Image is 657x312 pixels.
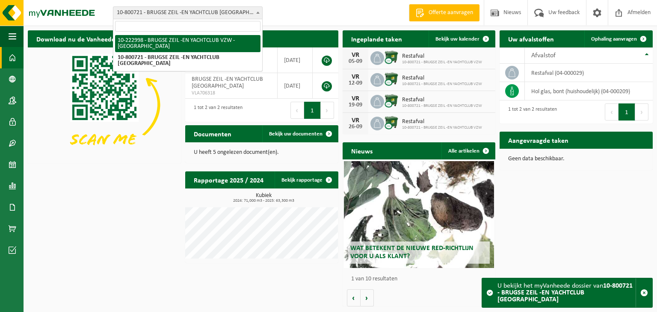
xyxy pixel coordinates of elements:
[504,103,557,121] div: 1 tot 2 van 2 resultaten
[113,7,262,19] span: 10-800721 - BRUGSE ZEIL -EN YACHTCLUB VZW - ZEEBRUGGE
[429,30,494,47] a: Bekijk uw kalender
[278,47,313,73] td: [DATE]
[500,30,562,47] h2: Uw afvalstoffen
[584,30,652,47] a: Ophaling aanvragen
[304,102,321,119] button: 1
[531,52,556,59] span: Afvalstof
[402,75,482,82] span: Restafval
[290,102,304,119] button: Previous
[28,30,142,47] h2: Download nu de Vanheede+ app!
[185,171,272,188] h2: Rapportage 2025 / 2024
[384,50,399,65] img: WB-1100-CU
[194,150,330,156] p: U heeft 5 ongelezen document(en).
[192,76,263,89] span: BRUGSE ZEIL -EN YACHTCLUB [GEOGRAPHIC_DATA]
[347,95,364,102] div: VR
[343,30,411,47] h2: Ingeplande taken
[343,142,381,159] h2: Nieuws
[185,125,240,142] h2: Documenten
[402,118,482,125] span: Restafval
[619,103,635,121] button: 1
[275,171,337,188] a: Bekijk rapportage
[384,115,399,130] img: WB-1100-CU
[192,90,271,97] span: VLA706318
[347,289,361,306] button: Vorige
[384,72,399,86] img: WB-1100-CU
[28,47,181,162] img: Download de VHEPlus App
[262,125,337,142] a: Bekijk uw documenten
[409,4,479,21] a: Offerte aanvragen
[591,36,637,42] span: Ophaling aanvragen
[361,289,374,306] button: Volgende
[189,193,338,203] h3: Kubiek
[435,36,479,42] span: Bekijk uw kalender
[113,6,263,19] span: 10-800721 - BRUGSE ZEIL -EN YACHTCLUB VZW - ZEEBRUGGE
[347,117,364,124] div: VR
[115,52,260,69] li: 10-800721 - BRUGSE ZEIL -EN YACHTCLUB [GEOGRAPHIC_DATA]
[635,103,648,121] button: Next
[347,74,364,80] div: VR
[189,199,338,203] span: 2024: 71,000 m3 - 2025: 63,300 m3
[269,131,323,137] span: Bekijk uw documenten
[278,73,313,99] td: [DATE]
[426,9,475,17] span: Offerte aanvragen
[115,35,260,52] li: 10-222998 - BRUGSE ZEIL -EN YACHTCLUB VZW - [GEOGRAPHIC_DATA]
[384,94,399,108] img: WB-1100-CU
[402,97,482,103] span: Restafval
[347,80,364,86] div: 12-09
[347,59,364,65] div: 05-09
[605,103,619,121] button: Previous
[321,102,334,119] button: Next
[508,156,644,162] p: Geen data beschikbaar.
[189,101,243,120] div: 1 tot 2 van 2 resultaten
[402,103,482,109] span: 10-800721 - BRUGSE ZEIL -EN YACHTCLUB VZW
[402,53,482,60] span: Restafval
[525,64,653,82] td: restafval (04-000029)
[497,278,636,307] div: U bekijkt het myVanheede dossier van
[500,132,577,148] h2: Aangevraagde taken
[525,82,653,100] td: hol glas, bont (huishoudelijk) (04-000209)
[402,82,482,87] span: 10-800721 - BRUGSE ZEIL -EN YACHTCLUB VZW
[402,125,482,130] span: 10-800721 - BRUGSE ZEIL -EN YACHTCLUB VZW
[344,161,494,268] a: Wat betekent de nieuwe RED-richtlijn voor u als klant?
[351,276,491,282] p: 1 van 10 resultaten
[402,60,482,65] span: 10-800721 - BRUGSE ZEIL -EN YACHTCLUB VZW
[497,283,633,303] strong: 10-800721 - BRUGSE ZEIL -EN YACHTCLUB [GEOGRAPHIC_DATA]
[347,124,364,130] div: 26-09
[347,102,364,108] div: 19-09
[347,52,364,59] div: VR
[350,245,474,260] span: Wat betekent de nieuwe RED-richtlijn voor u als klant?
[441,142,494,159] a: Alle artikelen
